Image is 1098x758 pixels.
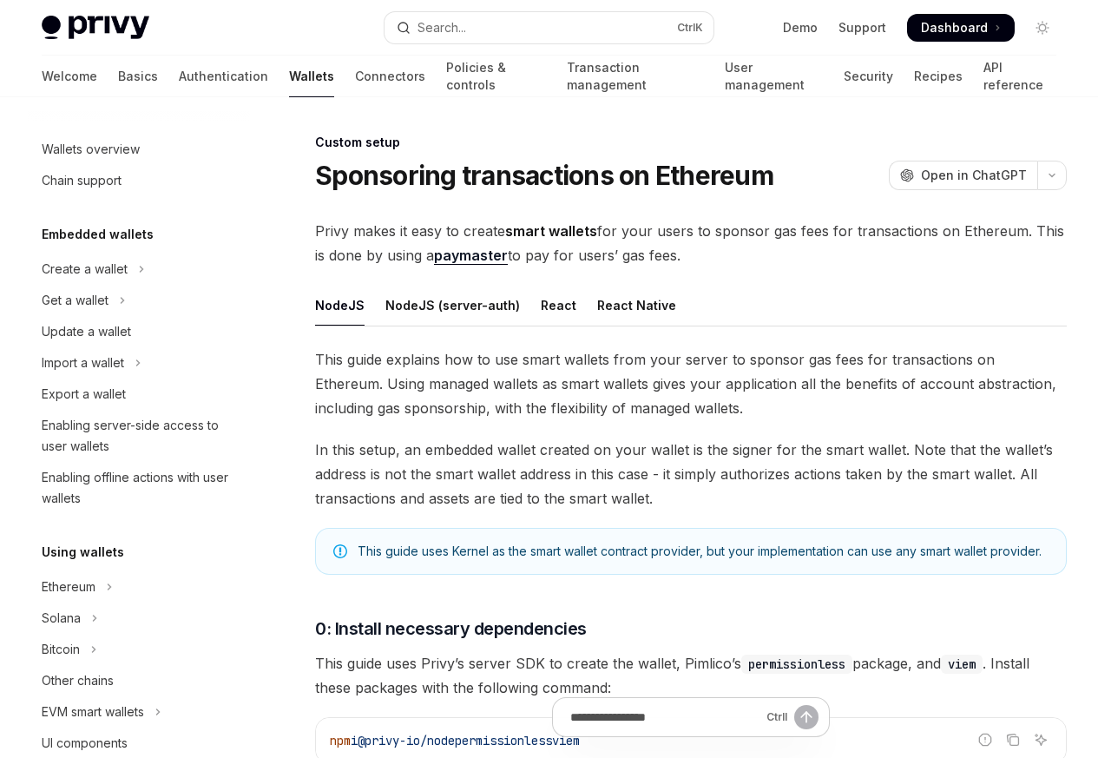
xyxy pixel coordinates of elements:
[385,285,520,326] div: NodeJS (server-auth)
[42,224,154,245] h5: Embedded wallets
[28,665,250,696] a: Other chains
[358,543,1049,560] span: This guide uses Kernel as the smart wallet contract provider, but your implementation can use any...
[42,170,122,191] div: Chain support
[42,467,240,509] div: Enabling offline actions with user wallets
[446,56,546,97] a: Policies & controls
[28,165,250,196] a: Chain support
[914,56,963,97] a: Recipes
[42,639,80,660] div: Bitcoin
[741,655,852,674] code: permissionless
[28,462,250,514] a: Enabling offline actions with user wallets
[315,160,773,191] h1: Sponsoring transactions on Ethereum
[677,21,703,35] span: Ctrl K
[28,634,250,665] button: Toggle Bitcoin section
[315,651,1067,700] span: This guide uses Privy’s server SDK to create the wallet, Pimlico’s package, and . Install these p...
[315,616,587,641] span: 0: Install necessary dependencies
[42,733,128,754] div: UI components
[418,17,466,38] div: Search...
[28,285,250,316] button: Toggle Get a wallet section
[838,19,886,36] a: Support
[505,222,597,240] strong: smart wallets
[333,544,347,558] svg: Note
[434,247,508,265] a: paymaster
[921,19,988,36] span: Dashboard
[42,608,81,629] div: Solana
[42,56,97,97] a: Welcome
[28,410,250,462] a: Enabling server-side access to user wallets
[42,290,108,311] div: Get a wallet
[42,139,140,160] div: Wallets overview
[921,167,1027,184] span: Open in ChatGPT
[567,56,705,97] a: Transaction management
[355,56,425,97] a: Connectors
[983,56,1056,97] a: API reference
[42,353,124,373] div: Import a wallet
[28,571,250,603] button: Toggle Ethereum section
[42,702,144,722] div: EVM smart wallets
[541,285,576,326] div: React
[385,12,713,43] button: Open search
[28,134,250,165] a: Wallets overview
[28,696,250,728] button: Toggle EVM smart wallets section
[42,542,124,563] h5: Using wallets
[844,56,893,97] a: Security
[42,577,95,597] div: Ethereum
[315,285,365,326] div: NodeJS
[42,670,114,691] div: Other chains
[889,161,1037,190] button: Open in ChatGPT
[725,56,823,97] a: User management
[289,56,334,97] a: Wallets
[179,56,268,97] a: Authentication
[315,219,1067,267] span: Privy makes it easy to create for your users to sponsor gas fees for transactions on Ethereum. Th...
[118,56,158,97] a: Basics
[597,285,676,326] div: React Native
[28,603,250,634] button: Toggle Solana section
[794,705,819,729] button: Send message
[570,698,759,736] input: Ask a question...
[315,438,1067,511] span: In this setup, an embedded wallet created on your wallet is the signer for the smart wallet. Note...
[315,347,1067,420] span: This guide explains how to use smart wallets from your server to sponsor gas fees for transaction...
[42,16,149,40] img: light logo
[28,347,250,379] button: Toggle Import a wallet section
[907,14,1015,42] a: Dashboard
[315,134,1067,151] div: Custom setup
[1029,14,1056,42] button: Toggle dark mode
[941,655,983,674] code: viem
[28,379,250,410] a: Export a wallet
[42,321,131,342] div: Update a wallet
[28,316,250,347] a: Update a wallet
[42,415,240,457] div: Enabling server-side access to user wallets
[783,19,818,36] a: Demo
[28,254,250,285] button: Toggle Create a wallet section
[42,259,128,280] div: Create a wallet
[42,384,126,405] div: Export a wallet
